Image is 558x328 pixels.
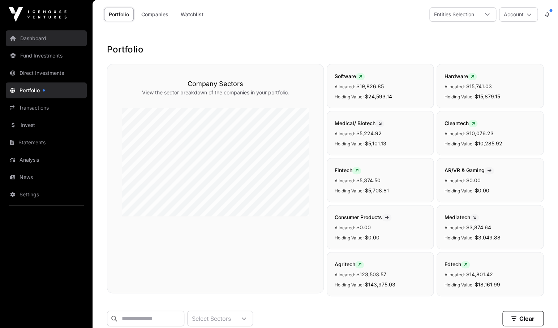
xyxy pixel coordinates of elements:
[356,83,383,89] span: $19,826.85
[334,214,391,220] span: Consumer Products
[122,89,309,96] p: View the sector breakdown of the companies in your portfolio.
[475,187,489,193] span: $0.00
[334,272,355,277] span: Allocated:
[444,282,473,287] span: Holding Value:
[6,82,87,98] a: Portfolio
[356,271,386,277] span: $123,503.57
[188,311,235,326] div: Select Sectors
[334,225,355,230] span: Allocated:
[466,130,493,136] span: $10,076.23
[444,167,494,173] span: AR/VR & Gaming
[107,44,544,55] h1: Portfolio
[444,131,464,136] span: Allocated:
[334,73,365,79] span: Software
[9,7,66,22] img: Icehouse Ventures Logo
[6,187,87,203] a: Settings
[444,178,464,183] span: Allocated:
[466,271,493,277] span: $14,801.42
[334,120,384,126] span: Medical/ Biotech
[475,234,500,240] span: $3,049.88
[6,152,87,168] a: Analysis
[365,281,395,287] span: $143,975.03
[104,8,134,21] a: Portfolio
[466,83,492,89] span: $15,741.03
[466,224,491,230] span: $3,874.64
[176,8,208,21] a: Watchlist
[444,141,473,146] span: Holding Value:
[137,8,173,21] a: Companies
[444,214,479,220] span: Mediatech
[475,281,500,287] span: $18,161.99
[6,65,87,81] a: Direct Investments
[430,8,478,21] div: Entities Selection
[475,93,500,99] span: $15,879.15
[444,94,473,99] span: Holding Value:
[122,79,309,89] h3: Company Sectors
[334,141,363,146] span: Holding Value:
[6,30,87,46] a: Dashboard
[444,188,473,193] span: Holding Value:
[502,311,544,326] button: Clear
[444,73,477,79] span: Hardware
[6,117,87,133] a: Invest
[475,140,502,146] span: $10,285.92
[6,48,87,64] a: Fund Investments
[444,261,470,267] span: Edtech
[334,94,363,99] span: Holding Value:
[334,235,363,240] span: Holding Value:
[334,282,363,287] span: Holding Value:
[444,272,464,277] span: Allocated:
[6,135,87,150] a: Statements
[365,234,379,240] span: $0.00
[365,93,392,99] span: $24,593.14
[444,225,464,230] span: Allocated:
[466,177,480,183] span: $0.00
[334,261,364,267] span: Agritech
[356,130,381,136] span: $5,224.92
[334,84,355,89] span: Allocated:
[444,84,464,89] span: Allocated:
[356,177,380,183] span: $5,374.50
[356,224,370,230] span: $0.00
[334,131,355,136] span: Allocated:
[522,293,558,328] iframe: Chat Widget
[499,7,538,22] button: Account
[365,187,389,193] span: $5,708.81
[365,140,386,146] span: $5,101.13
[334,188,363,193] span: Holding Value:
[334,167,361,173] span: Fintech
[6,169,87,185] a: News
[444,120,477,126] span: Cleantech
[444,235,473,240] span: Holding Value:
[334,178,355,183] span: Allocated:
[6,100,87,116] a: Transactions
